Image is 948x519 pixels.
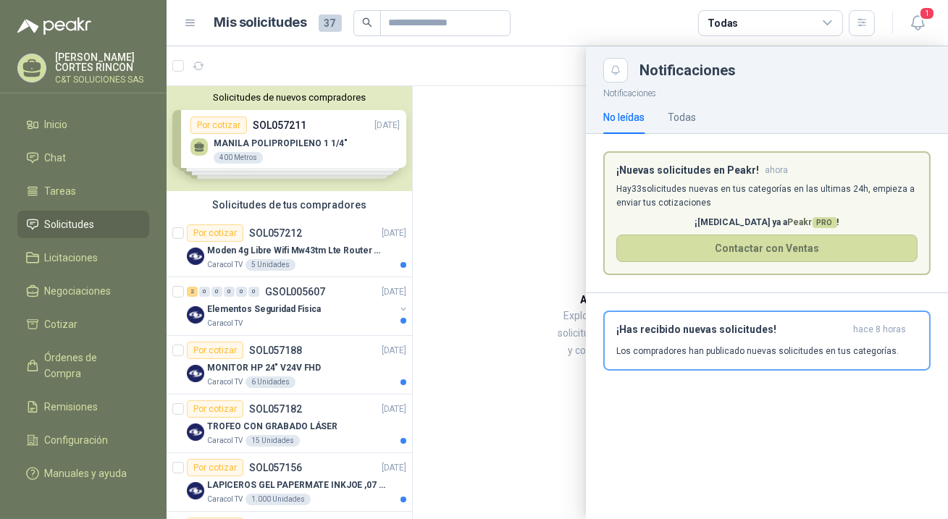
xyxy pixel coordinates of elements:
a: Remisiones [17,393,149,421]
span: Licitaciones [45,250,98,266]
span: Peakr [788,217,837,227]
span: hace 8 horas [853,324,906,336]
div: Todas [708,15,738,31]
a: Inicio [17,111,149,138]
span: Inicio [45,117,68,132]
button: ¡Has recibido nuevas solicitudes!hace 8 horas Los compradores han publicado nuevas solicitudes en... [603,311,931,371]
span: Configuración [45,432,109,448]
a: Chat [17,144,149,172]
a: Manuales y ayuda [17,460,149,487]
a: Configuración [17,426,149,454]
div: Notificaciones [639,63,931,77]
span: 1 [919,7,935,20]
p: Los compradores han publicado nuevas solicitudes en tus categorías. [616,345,899,358]
span: Cotizar [45,316,78,332]
span: Manuales y ayuda [45,465,127,481]
p: [PERSON_NAME] CORTES RINCON [55,52,149,72]
img: Logo peakr [17,17,91,35]
p: ¡[MEDICAL_DATA] ya a ! [616,216,918,229]
button: Contactar con Ventas [616,235,918,262]
div: No leídas [603,109,645,125]
h1: Mis solicitudes [214,12,307,33]
span: ahora [765,164,788,177]
span: search [362,17,372,28]
h3: ¡Nuevas solicitudes en Peakr! [616,164,759,177]
h3: ¡Has recibido nuevas solicitudes! [616,324,847,336]
p: C&T SOLUCIONES SAS [55,75,149,84]
a: Licitaciones [17,244,149,271]
span: Remisiones [45,399,98,415]
span: Órdenes de Compra [45,350,135,381]
button: 1 [905,10,931,36]
span: Solicitudes [45,216,95,232]
p: Notificaciones [586,83,948,101]
span: Negociaciones [45,283,112,299]
p: Hay 33 solicitudes nuevas en tus categorías en las ultimas 24h, empieza a enviar tus cotizaciones [616,182,918,210]
span: Tareas [45,183,77,199]
button: Close [603,58,628,83]
a: Tareas [17,177,149,205]
a: Solicitudes [17,211,149,238]
a: Cotizar [17,311,149,338]
span: Chat [45,150,67,166]
span: 37 [319,14,342,32]
a: Negociaciones [17,277,149,305]
div: Todas [668,109,696,125]
span: PRO [813,217,837,228]
a: Órdenes de Compra [17,344,149,387]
